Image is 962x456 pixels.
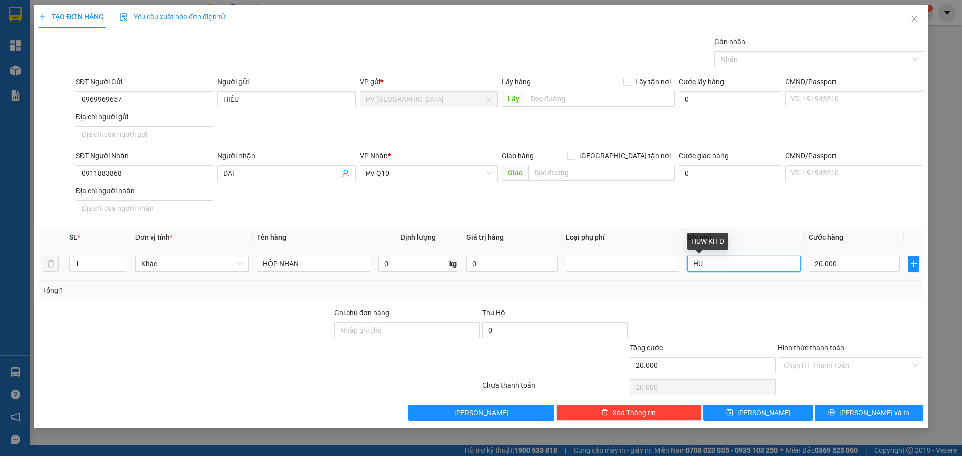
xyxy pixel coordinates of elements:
span: user-add [342,169,350,177]
input: Cước lấy hàng [679,91,781,107]
span: [PERSON_NAME] và In [839,407,909,418]
input: VD: Bàn, Ghế [257,256,370,272]
input: Cước giao hàng [679,165,781,181]
span: Thu Hộ [482,309,505,317]
span: plus [39,13,46,20]
label: Cước giao hàng [679,152,729,160]
button: [PERSON_NAME] [408,405,554,421]
span: Giao hàng [502,152,534,160]
button: delete [43,256,59,272]
input: Ghi Chú [687,256,801,272]
button: plus [908,256,919,272]
span: Định lượng [400,233,436,241]
div: Địa chỉ người nhận [76,185,213,196]
div: Tổng: 1 [43,285,371,296]
input: 0 [466,256,558,272]
span: [GEOGRAPHIC_DATA] tận nơi [575,150,675,161]
span: PV Hòa Thành [366,92,492,107]
span: Lấy hàng [502,78,531,86]
span: Giá trị hàng [466,233,504,241]
span: TẠO ĐƠN HÀNG [39,13,104,21]
div: Địa chỉ người gửi [76,111,213,122]
button: Close [900,5,928,33]
img: icon [120,13,128,21]
button: deleteXóa Thông tin [556,405,702,421]
div: Người nhận [217,150,355,161]
div: Chưa thanh toán [481,380,629,397]
span: Lấy tận nơi [631,76,675,87]
span: SL [69,233,77,241]
input: Dọc đường [525,91,675,107]
span: PV Q10 [366,166,492,181]
span: Tổng cước [630,344,663,352]
span: Lấy [502,91,525,107]
span: [PERSON_NAME] [454,407,508,418]
input: Dọc đường [528,165,675,181]
div: Người gửi [217,76,355,87]
input: Địa chỉ của người nhận [76,200,213,216]
span: Đơn vị tính [135,233,173,241]
button: save[PERSON_NAME] [703,405,812,421]
span: [PERSON_NAME] [737,407,791,418]
div: HUW KH D [687,233,728,250]
span: Xóa Thông tin [612,407,656,418]
div: CMND/Passport [785,76,923,87]
div: VP gửi [360,76,498,87]
label: Hình thức thanh toán [778,344,844,352]
span: close [910,15,918,23]
th: Ghi chú [683,228,805,247]
label: Ghi chú đơn hàng [334,309,389,317]
span: kg [448,256,458,272]
div: CMND/Passport [785,150,923,161]
span: Khác [141,256,243,271]
span: delete [601,409,608,417]
input: Địa chỉ của người gửi [76,126,213,142]
span: Giao [502,165,528,181]
button: printer[PERSON_NAME] và In [815,405,923,421]
span: Yêu cầu xuất hóa đơn điện tử [120,13,225,21]
div: SĐT Người Gửi [76,76,213,87]
span: Tên hàng [257,233,286,241]
span: printer [828,409,835,417]
span: plus [908,260,918,268]
div: SĐT Người Nhận [76,150,213,161]
span: save [726,409,733,417]
span: Cước hàng [809,233,843,241]
input: Ghi chú đơn hàng [334,322,480,338]
th: Loại phụ phí [562,228,683,247]
label: Gán nhãn [714,38,745,46]
label: Cước lấy hàng [679,78,724,86]
span: VP Nhận [360,152,388,160]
